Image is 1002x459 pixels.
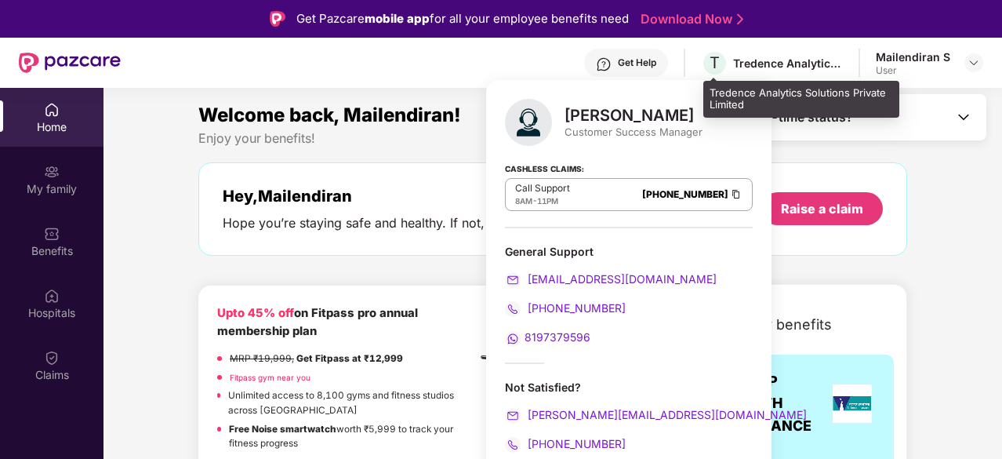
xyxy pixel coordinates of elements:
span: [PHONE_NUMBER] [525,301,626,315]
img: Toggle Icon [956,109,971,125]
img: svg+xml;base64,PHN2ZyBpZD0iSG9tZSIgeG1sbnM9Imh0dHA6Ly93d3cudzMub3JnLzIwMDAvc3ZnIiB3aWR0aD0iMjAiIG... [44,102,60,118]
p: Unlimited access to 8,100 gyms and fitness studios across [GEOGRAPHIC_DATA] [228,388,476,417]
img: svg+xml;base64,PHN2ZyBpZD0iQ2xhaW0iIHhtbG5zPSJodHRwOi8vd3d3LnczLm9yZy8yMDAwL3N2ZyIgd2lkdGg9IjIwIi... [44,350,60,366]
div: Customer Success Manager [565,125,702,139]
p: Call Support [515,182,570,195]
img: New Pazcare Logo [19,53,121,73]
a: 8197379596 [505,330,590,344]
del: MRP ₹19,999, [230,353,294,364]
img: insurerLogo [833,384,872,423]
div: Raise a claim [781,200,863,217]
div: Not Satisfied? [505,380,753,395]
div: Hope you’re staying safe and healthy. If not, no worries. We’re here to help. [223,215,671,231]
span: 8197379596 [525,330,590,344]
img: svg+xml;base64,PHN2ZyB4bWxucz0iaHR0cDovL3d3dy53My5vcmcvMjAwMC9zdmciIHdpZHRoPSIyMCIgaGVpZ2h0PSIyMC... [505,331,521,347]
span: [EMAIL_ADDRESS][DOMAIN_NAME] [525,272,717,286]
div: [PERSON_NAME] [565,106,702,125]
div: Tredence Analytics Solutions Private Limited [733,56,843,71]
strong: Free Noise smartwatch [229,424,336,435]
div: Mailendiran S [876,49,950,64]
div: Get Help [618,56,656,69]
div: Enjoy your benefits! [198,130,907,147]
img: svg+xml;base64,PHN2ZyB4bWxucz0iaHR0cDovL3d3dy53My5vcmcvMjAwMC9zdmciIHdpZHRoPSIyMCIgaGVpZ2h0PSIyMC... [505,301,521,317]
span: GROUP HEALTH INSURANCE [727,370,826,437]
img: svg+xml;base64,PHN2ZyBpZD0iRHJvcGRvd24tMzJ4MzIiIHhtbG5zPSJodHRwOi8vd3d3LnczLm9yZy8yMDAwL3N2ZyIgd2... [968,56,980,69]
div: Tredence Analytics Solutions Private Limited [703,81,899,118]
b: on Fitpass pro annual membership plan [217,306,418,338]
img: svg+xml;base64,PHN2ZyB4bWxucz0iaHR0cDovL3d3dy53My5vcmcvMjAwMC9zdmciIHdpZHRoPSIyMCIgaGVpZ2h0PSIyMC... [505,408,521,424]
img: Stroke [737,11,743,27]
div: Not Satisfied? [505,380,753,453]
span: Welcome back, Mailendiran! [198,104,461,126]
img: svg+xml;base64,PHN2ZyBpZD0iSG9zcGl0YWxzIiB4bWxucz0iaHR0cDovL3d3dy53My5vcmcvMjAwMC9zdmciIHdpZHRoPS... [44,288,60,304]
img: Logo [270,11,285,27]
div: User [876,64,950,77]
div: General Support [505,244,753,259]
img: svg+xml;base64,PHN2ZyBpZD0iSGVscC0zMngzMiIgeG1sbnM9Imh0dHA6Ly93d3cudzMub3JnLzIwMDAvc3ZnIiB3aWR0aD... [596,56,612,72]
img: svg+xml;base64,PHN2ZyBpZD0iQmVuZWZpdHMiIHhtbG5zPSJodHRwOi8vd3d3LnczLm9yZy8yMDAwL3N2ZyIgd2lkdGg9Ij... [44,226,60,242]
strong: Get Fitpass at ₹12,999 [296,353,403,364]
span: [PERSON_NAME][EMAIL_ADDRESS][DOMAIN_NAME] [525,408,807,421]
span: T [710,53,720,72]
strong: Cashless Claims: [505,159,584,177]
a: [PHONE_NUMBER] [505,301,626,315]
div: - [515,195,570,207]
img: Clipboard Icon [730,188,742,201]
a: [EMAIL_ADDRESS][DOMAIN_NAME] [505,272,717,286]
span: 11PM [537,196,558,206]
a: [PHONE_NUMBER] [642,188,728,200]
div: Hey, Mailendiran [223,187,671,206]
strong: mobile app [365,11,430,26]
img: svg+xml;base64,PHN2ZyB4bWxucz0iaHR0cDovL3d3dy53My5vcmcvMjAwMC9zdmciIHhtbG5zOnhsaW5rPSJodHRwOi8vd3... [505,99,552,146]
div: General Support [505,244,753,347]
img: fpp.png [476,336,586,446]
img: svg+xml;base64,PHN2ZyB3aWR0aD0iMjAiIGhlaWdodD0iMjAiIHZpZXdCb3g9IjAgMCAyMCAyMCIgZmlsbD0ibm9uZSIgeG... [44,164,60,180]
a: Download Now [641,11,739,27]
div: Get Pazcare for all your employee benefits need [296,9,629,28]
img: svg+xml;base64,PHN2ZyB4bWxucz0iaHR0cDovL3d3dy53My5vcmcvMjAwMC9zdmciIHdpZHRoPSIyMCIgaGVpZ2h0PSIyMC... [505,437,521,453]
a: [PERSON_NAME][EMAIL_ADDRESS][DOMAIN_NAME] [505,408,807,421]
a: [PHONE_NUMBER] [505,437,626,450]
span: [PHONE_NUMBER] [525,437,626,450]
p: worth ₹5,999 to track your fitness progress [229,422,476,451]
span: 8AM [515,196,532,206]
img: svg+xml;base64,PHN2ZyB4bWxucz0iaHR0cDovL3d3dy53My5vcmcvMjAwMC9zdmciIHdpZHRoPSIyMCIgaGVpZ2h0PSIyMC... [505,272,521,288]
a: Fitpass gym near you [230,373,310,382]
b: Upto 45% off [217,306,294,320]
